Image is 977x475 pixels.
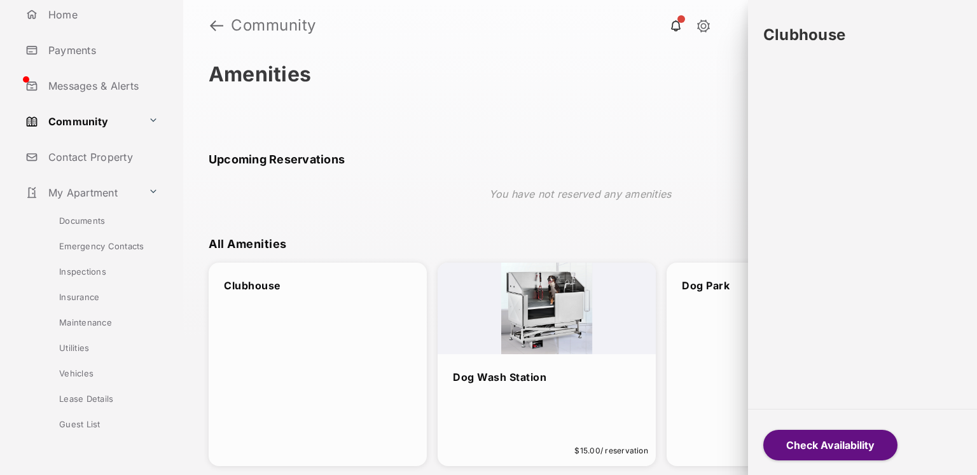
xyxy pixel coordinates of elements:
div: My Apartment [20,208,183,444]
a: Payments [20,35,183,65]
a: Community [20,106,143,137]
p: You have not reserved any amenities [489,186,672,202]
div: Upcoming Reservations [209,153,952,166]
h1: Amenities [209,62,311,86]
div: Clubhouse [763,15,962,54]
a: Inspections [24,259,183,284]
strong: Community [231,18,316,33]
a: Emergency Contacts [24,233,183,259]
div: $15.00 / reservation [574,443,648,458]
a: Messages & Alerts [20,71,183,101]
a: Insurance [24,284,183,310]
a: My Apartment [20,177,143,208]
a: Maintenance [24,310,183,335]
a: Utilities [24,335,183,361]
div: Dog Park [682,278,870,294]
a: Vehicles [24,361,183,386]
div: Dog Wash Station [453,369,641,385]
div: All Amenities [209,235,952,252]
button: Check Availability [763,430,897,460]
a: Lease Details [24,386,183,411]
a: Documents [24,208,183,233]
a: Guest List [24,411,183,444]
div: Clubhouse [224,278,412,294]
a: Contact Property [20,142,183,172]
